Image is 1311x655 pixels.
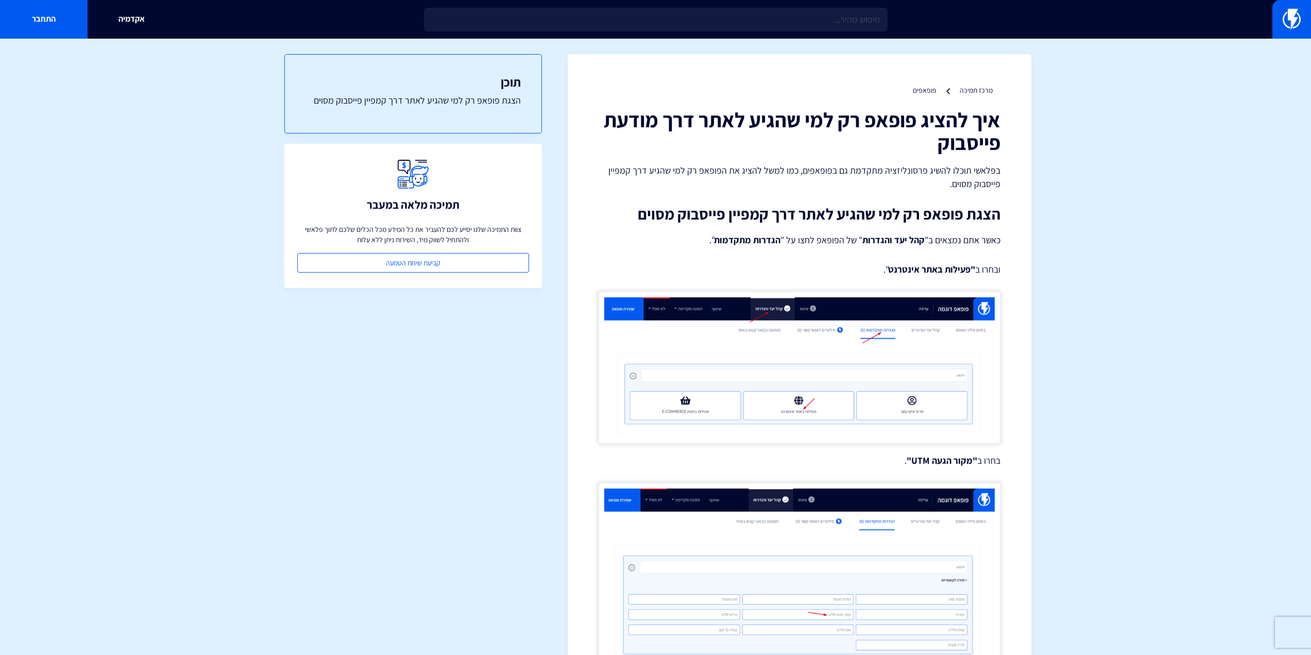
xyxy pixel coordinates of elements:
h1: איך להציג פופאפ רק למי שהגיע לאתר דרך מודעת פייסבוק [599,108,1000,154]
input: חיפוש מהיר... [424,8,888,31]
strong: קהל יעד והגדרות [862,234,925,246]
h2: הצגת פופאפ רק למי שהגיע לאתר דרך קמפיין פייסבוק מסוים [599,206,1000,223]
p: כאשר אתם נמצאים ב" " של הפופאפ לחצו על " ". [599,233,1000,247]
p: בחרו ב . [599,454,1000,467]
strong: "מקור הגעה UTM" [907,455,977,466]
a: פופאפים [913,86,937,95]
p: בפלאשי תוכלו להשיג פרסונליזציה מתקדמת גם בפופאפים, כמו למשל להציג את הפופאפ רק למי שהגיע דרך קמפי... [599,164,1000,190]
strong: הגדרות מתקדמות [714,234,780,246]
a: קביעת שיחת הטמעה [297,253,529,273]
h3: תמיכה מלאה במעבר [367,198,459,211]
a: מרכז תמיכה [960,86,993,95]
strong: "פעילות באתר אינטרנט [888,263,975,275]
a: הצגת פופאפ רק למי שהגיע לאתר דרך קמפיין פייסבוק מסוים [305,94,521,107]
p: צוות התמיכה שלנו יסייע לכם להעביר את כל המידע מכל הכלים שלכם לתוך פלאשי ולהתחיל לשווק מיד, השירות... [297,224,529,245]
p: ובחרו ב ". [599,263,1000,276]
h3: תוכן [305,75,521,89]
